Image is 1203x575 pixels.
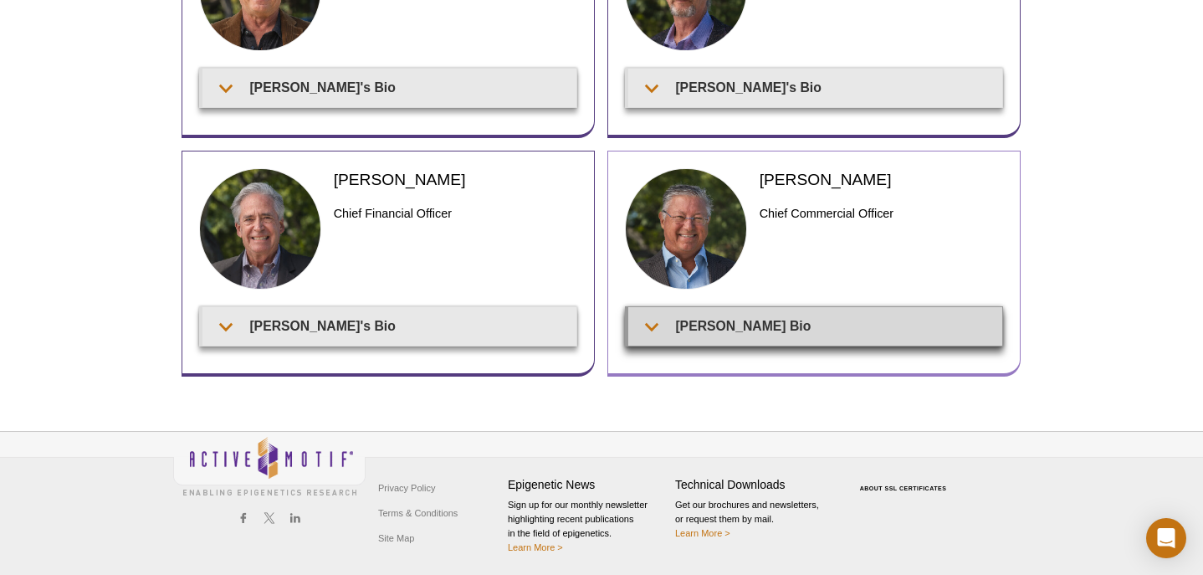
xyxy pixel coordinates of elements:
p: Get our brochures and newsletters, or request them by mail. [675,498,834,541]
div: Open Intercom Messenger [1146,518,1186,558]
summary: [PERSON_NAME]'s Bio [202,307,576,345]
h4: Epigenetic News [508,478,667,492]
img: Patrick Yount headshot [199,168,321,290]
img: Active Motif, [173,432,366,500]
a: ABOUT SSL CERTIFICATES [860,485,947,491]
a: Terms & Conditions [374,501,462,526]
summary: [PERSON_NAME]'s Bio [628,69,1002,106]
a: Learn More > [508,542,563,552]
a: Privacy Policy [374,475,439,501]
img: Fritz Eibel headshot [625,168,747,290]
h2: [PERSON_NAME] [760,168,1003,191]
summary: [PERSON_NAME]'s Bio [202,69,576,106]
table: Click to Verify - This site chose Symantec SSL for secure e-commerce and confidential communicati... [842,461,968,498]
summary: [PERSON_NAME] Bio [628,307,1002,345]
a: Site Map [374,526,418,551]
h4: Technical Downloads [675,478,834,492]
h3: Chief Financial Officer [334,203,577,223]
p: Sign up for our monthly newsletter highlighting recent publications in the field of epigenetics. [508,498,667,555]
h3: Chief Commercial Officer [760,203,1003,223]
h2: [PERSON_NAME] [334,168,577,191]
a: Learn More > [675,528,730,538]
